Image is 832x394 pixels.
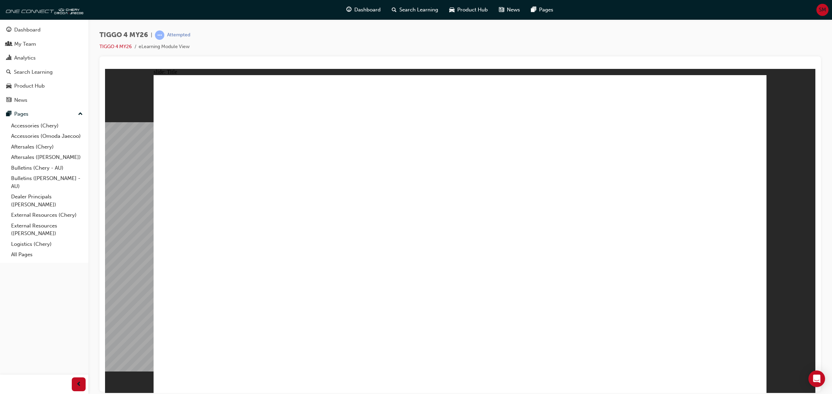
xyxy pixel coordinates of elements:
div: Pages [14,110,28,118]
div: Open Intercom Messenger [808,370,825,387]
a: guage-iconDashboard [341,3,386,17]
span: SM [819,6,826,14]
a: Product Hub [3,80,86,92]
span: TIGGO 4 MY26 [99,31,148,39]
img: oneconnect [3,3,83,17]
a: Aftersales ([PERSON_NAME]) [8,152,86,163]
span: pages-icon [6,111,11,117]
li: eLearning Module View [139,43,190,51]
span: news-icon [6,97,11,104]
span: car-icon [449,6,454,14]
a: Analytics [3,52,86,64]
a: News [3,94,86,107]
button: DashboardMy TeamAnalyticsSearch LearningProduct HubNews [3,22,86,108]
div: Attempted [167,32,190,38]
span: Pages [539,6,553,14]
div: Dashboard [14,26,41,34]
span: | [151,31,152,39]
a: car-iconProduct Hub [444,3,493,17]
a: Accessories (Omoda Jaecoo) [8,131,86,142]
div: Search Learning [14,68,53,76]
span: Search Learning [399,6,438,14]
button: SM [816,4,829,16]
button: Pages [3,108,86,120]
span: pages-icon [531,6,536,14]
a: Logistics (Chery) [8,239,86,250]
a: Dashboard [3,24,86,36]
span: prev-icon [76,380,81,389]
div: Analytics [14,54,36,62]
a: Aftersales (Chery) [8,142,86,152]
span: search-icon [392,6,397,14]
a: Bulletins (Chery - AU) [8,163,86,173]
span: news-icon [499,6,504,14]
span: car-icon [6,83,11,89]
a: Accessories (Chery) [8,120,86,131]
span: learningRecordVerb_ATTEMPT-icon [155,30,164,40]
div: News [14,96,27,104]
a: My Team [3,38,86,51]
span: Dashboard [354,6,381,14]
span: guage-icon [346,6,352,14]
a: TIGGO 4 MY26 [99,44,132,50]
div: Product Hub [14,82,45,90]
span: Product Hub [457,6,488,14]
span: search-icon [6,69,11,75]
a: Dealer Principals ([PERSON_NAME]) [8,191,86,210]
a: Bulletins ([PERSON_NAME] - AU) [8,173,86,191]
span: guage-icon [6,27,11,33]
a: news-iconNews [493,3,526,17]
a: External Resources ([PERSON_NAME]) [8,221,86,239]
div: My Team [14,40,36,48]
a: All Pages [8,249,86,260]
a: External Resources (Chery) [8,210,86,221]
a: pages-iconPages [526,3,559,17]
a: search-iconSearch Learning [386,3,444,17]
span: chart-icon [6,55,11,61]
a: Search Learning [3,66,86,79]
span: people-icon [6,41,11,47]
span: up-icon [78,110,83,119]
span: News [507,6,520,14]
